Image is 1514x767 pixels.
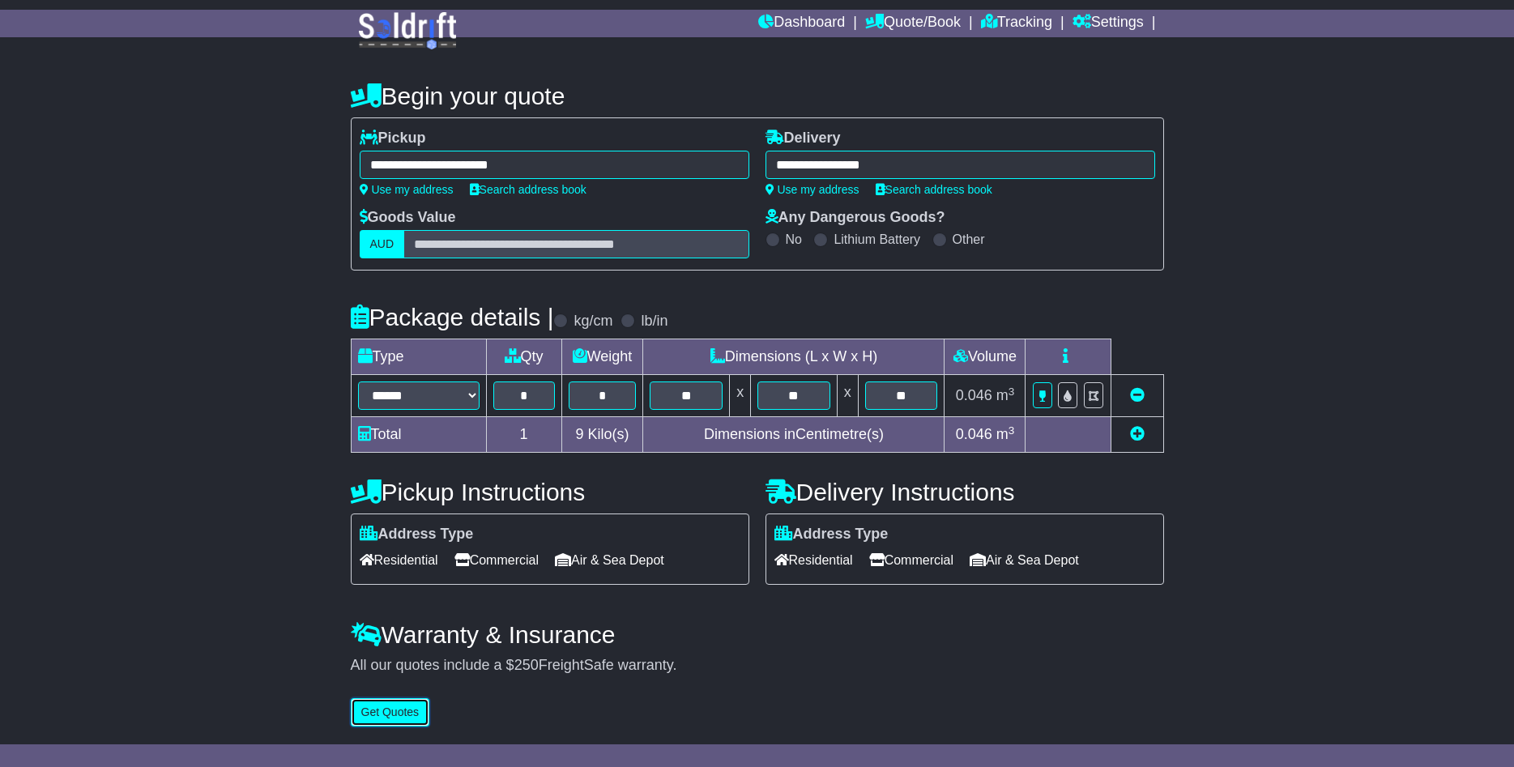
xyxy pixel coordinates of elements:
a: Dashboard [758,10,845,37]
label: kg/cm [574,313,612,330]
label: AUD [360,230,405,258]
td: Total [351,417,486,453]
span: m [996,387,1015,403]
a: Search address book [470,183,586,196]
td: 1 [486,417,561,453]
span: 0.046 [956,426,992,442]
a: Add new item [1130,426,1145,442]
a: Settings [1073,10,1144,37]
td: Weight [561,339,643,375]
span: Commercial [454,548,539,573]
span: Air & Sea Depot [555,548,664,573]
label: Delivery [766,130,841,147]
td: Dimensions in Centimetre(s) [643,417,945,453]
label: Other [953,232,985,247]
a: Remove this item [1130,387,1145,403]
span: 250 [514,657,539,673]
a: Tracking [981,10,1052,37]
sup: 3 [1009,386,1015,398]
span: 9 [575,426,583,442]
h4: Warranty & Insurance [351,621,1164,648]
h4: Package details | [351,304,554,330]
td: Volume [945,339,1026,375]
td: Dimensions (L x W x H) [643,339,945,375]
td: Type [351,339,486,375]
span: Residential [360,548,438,573]
a: Use my address [360,183,454,196]
a: Quote/Book [865,10,961,37]
label: Pickup [360,130,426,147]
div: All our quotes include a $ FreightSafe warranty. [351,657,1164,675]
label: No [786,232,802,247]
label: Goods Value [360,209,456,227]
span: Air & Sea Depot [970,548,1079,573]
span: Residential [774,548,853,573]
span: Commercial [869,548,953,573]
button: Get Quotes [351,698,430,727]
h4: Pickup Instructions [351,479,749,505]
label: Any Dangerous Goods? [766,209,945,227]
td: Kilo(s) [561,417,643,453]
sup: 3 [1009,424,1015,437]
a: Use my address [766,183,859,196]
label: Address Type [360,526,474,543]
span: 0.046 [956,387,992,403]
label: Address Type [774,526,889,543]
h4: Delivery Instructions [766,479,1164,505]
td: x [837,375,858,417]
span: m [996,426,1015,442]
h4: Begin your quote [351,83,1164,109]
a: Search address book [876,183,992,196]
label: lb/in [641,313,667,330]
td: Qty [486,339,561,375]
td: x [730,375,751,417]
label: Lithium Battery [834,232,920,247]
